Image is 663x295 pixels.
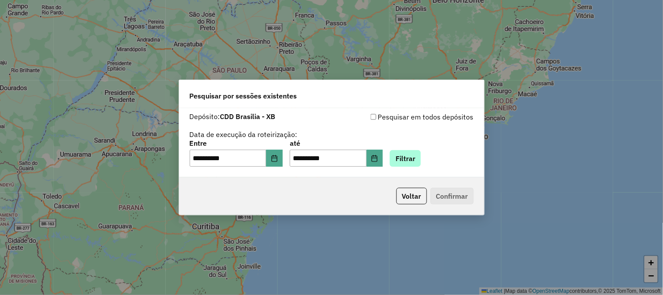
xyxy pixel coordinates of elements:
[290,138,383,148] label: até
[220,112,276,121] strong: CDD Brasilia - XB
[190,91,297,101] span: Pesquisar por sessões existentes
[190,111,276,122] label: Depósito:
[332,112,474,122] div: Pesquisar em todos depósitos
[190,138,283,148] label: Entre
[396,188,427,204] button: Voltar
[190,129,298,140] label: Data de execução da roteirização:
[266,150,283,167] button: Choose Date
[390,150,421,167] button: Filtrar
[367,150,383,167] button: Choose Date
